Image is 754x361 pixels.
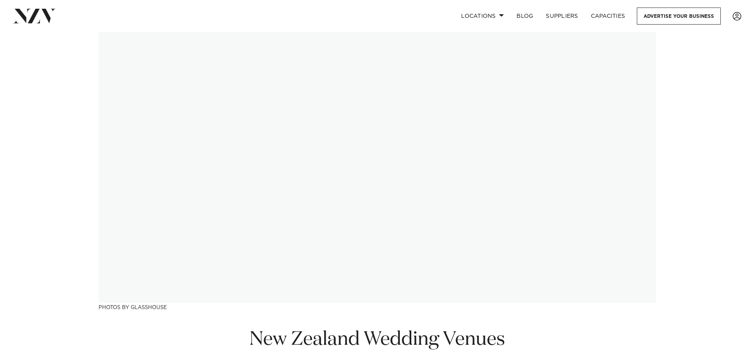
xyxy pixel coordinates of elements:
a: SUPPLIERS [539,8,584,25]
h1: New Zealand Wedding Venues [242,327,513,352]
h3: Photos by Glasshouse [99,303,656,311]
a: Locations [455,8,510,25]
a: Capacities [585,8,632,25]
a: Advertise your business [637,8,721,25]
a: BLOG [510,8,539,25]
img: nzv-logo.png [13,9,56,23]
